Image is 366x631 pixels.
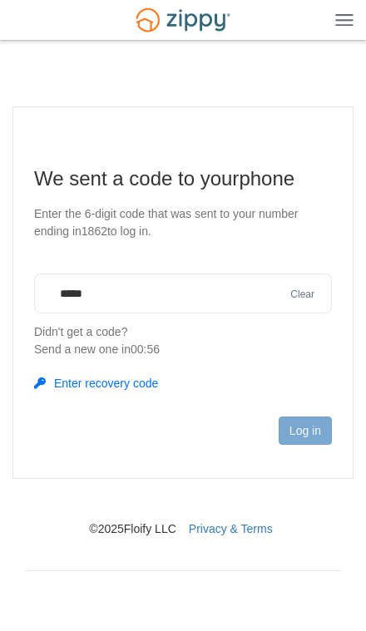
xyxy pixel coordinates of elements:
button: Clear [285,287,319,303]
p: Enter the 6-digit code that was sent to your number ending in 1862 to log in. [34,205,332,240]
button: Log in [279,417,332,445]
a: Privacy & Terms [189,522,273,535]
p: Didn't get a code? [34,323,332,358]
div: Send a new one in 00:56 [34,341,332,358]
nav: © 2025 Floify LLC [25,479,341,537]
button: Enter recovery code [34,375,158,392]
h1: We sent a code to your phone [34,165,332,192]
img: Mobile Dropdown Menu [335,13,354,26]
img: Logo [126,1,240,40]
